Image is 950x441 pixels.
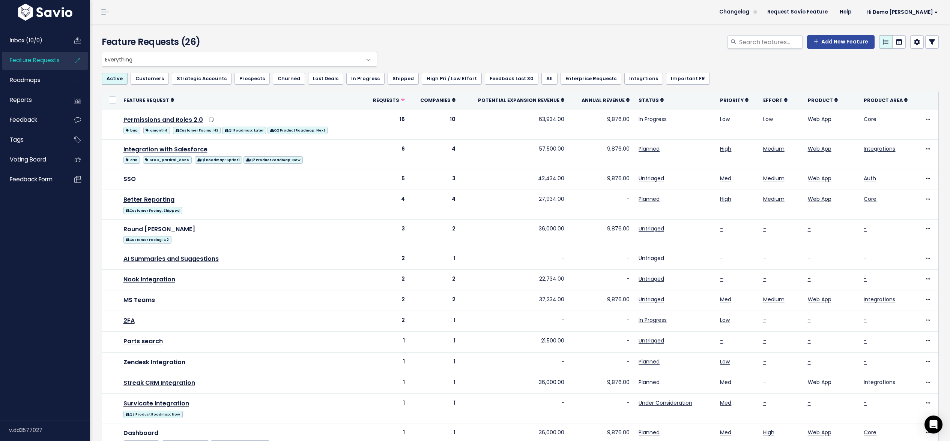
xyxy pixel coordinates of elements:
span: qmonth4 [143,127,170,134]
a: Permissions and Roles 2.0 [123,115,203,124]
a: High [720,145,731,152]
a: - [808,358,811,365]
td: - [569,393,634,423]
span: bug [123,127,140,134]
a: Prospects [234,73,270,85]
a: Med [720,296,731,303]
a: - [864,337,867,344]
td: 1 [362,352,409,373]
td: 3 [409,169,460,190]
td: 9,876.00 [569,373,634,393]
span: Requests [373,97,399,103]
td: 1 [409,352,460,373]
a: Active [102,73,128,85]
td: 2 [362,249,409,269]
a: - [720,254,723,262]
span: Hi Demo [PERSON_NAME] [866,9,938,15]
a: All [541,73,558,85]
span: Changelog [719,9,749,15]
a: Requests [373,96,405,104]
td: 1 [409,332,460,352]
td: 21,500.00 [460,332,569,352]
td: 63,934.00 [460,110,569,139]
a: Low [720,115,730,123]
a: Lost Deals [308,73,343,85]
td: 2 [409,219,460,249]
td: 4 [409,190,460,219]
a: Important FR [666,73,710,85]
td: - [460,311,569,332]
input: Search features... [738,35,803,49]
a: - [763,378,766,386]
a: Customer Facing: H2 [173,125,221,135]
a: - [763,358,766,365]
a: - [720,337,723,344]
div: v.dd3577027 [9,420,90,440]
a: Integrations [864,378,895,386]
a: SSO [123,175,136,183]
td: 16 [362,110,409,139]
a: Annual Revenue [582,96,630,104]
span: Customer Facing: H2 [173,127,221,134]
a: Status [639,96,664,104]
td: 5 [362,169,409,190]
a: Integrtions [624,73,663,85]
a: Web App [808,115,831,123]
a: Med [720,399,731,407]
td: 1 [362,393,409,423]
td: - [460,352,569,373]
a: Product Area [864,96,908,104]
a: Feature Requests [2,52,62,69]
a: SFDC_partiral_done [143,155,192,164]
a: Med [720,175,731,182]
a: Planned [639,378,660,386]
a: - [864,225,867,232]
a: In Progress [639,115,667,123]
a: Potential Expansion Revenue [478,96,564,104]
td: 42,434.00 [460,169,569,190]
td: 6 [362,139,409,169]
span: Roadmaps [10,76,41,84]
span: Feature Requests [10,56,60,64]
a: - [763,275,766,283]
a: Q1 Roadmap: Later [222,125,266,135]
a: - [864,358,867,365]
td: 1 [409,249,460,269]
a: - [808,316,811,324]
a: - [808,254,811,262]
td: 2 [409,269,460,290]
a: In Progress [346,73,385,85]
a: Dashboard [123,429,158,437]
a: Nook Integration [123,275,175,284]
a: Tags [2,131,62,148]
td: - [460,249,569,269]
a: Low [720,316,730,324]
a: Med [720,378,731,386]
a: Hi Demo [PERSON_NAME] [857,6,944,18]
td: 2 [362,269,409,290]
a: Web App [808,296,831,303]
td: 3 [362,219,409,249]
span: Everything [102,52,377,67]
a: Better Reporting [123,195,174,204]
a: Q1 Roadmap: Sprint 1 [195,155,242,164]
a: Low [763,115,773,123]
a: Feature Request [123,96,174,104]
a: Untriaged [639,175,664,182]
a: - [763,399,766,407]
a: AI Summaries and Suggestions [123,254,219,263]
a: Integration with Salesforce [123,145,207,154]
a: Untriaged [639,296,664,303]
img: logo-white.9d6f32f41409.svg [16,4,74,21]
a: Integrations [864,145,895,152]
td: 4 [362,190,409,219]
td: 36,000.00 [460,373,569,393]
a: crm [123,155,140,164]
a: Q2 Product Roadmap: Now [123,409,183,419]
a: Feedback Last 30 [485,73,538,85]
a: Inbox (10/0) [2,32,62,49]
a: Medium [763,195,785,203]
span: Q1 Roadmap: Sprint 1 [195,156,242,164]
a: Untriaged [639,275,664,283]
a: - [808,225,811,232]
